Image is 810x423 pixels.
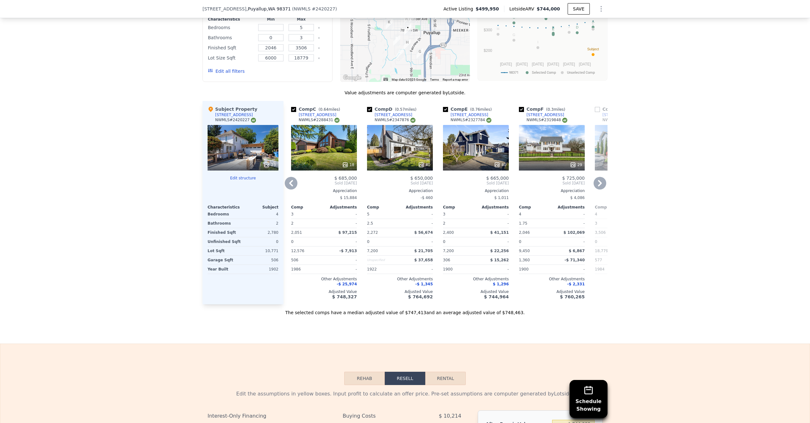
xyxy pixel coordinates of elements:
[532,62,544,66] text: [DATE]
[497,27,499,31] text: H
[414,249,433,253] span: $ 21,705
[490,230,509,235] span: $ 41,151
[208,390,602,398] div: Edit the assumptions in yellow boxes. Input profit to calculate an offer price. Pre-set assumptio...
[244,228,278,237] div: 2,780
[592,20,595,23] text: A
[477,265,509,274] div: -
[267,6,291,11] span: , WA 98371
[509,71,519,75] text: 98371
[244,256,278,264] div: 506
[519,265,551,274] div: 1900
[367,188,433,193] div: Appreciation
[291,188,357,193] div: Appreciation
[516,62,528,66] text: [DATE]
[519,205,552,210] div: Comp
[595,212,597,216] span: 4
[443,277,509,282] div: Other Adjustments
[451,117,491,123] div: NWMLS # 2327784
[519,249,530,253] span: 9,450
[367,181,433,186] span: Sold [DATE]
[292,6,337,12] div: ( )
[519,289,585,294] div: Adjusted Value
[509,6,537,12] span: Lotside ARV
[443,219,475,228] div: 2
[208,33,254,42] div: Bathrooms
[208,17,254,22] div: Characteristics
[202,90,607,96] div: Value adjustments are computer generated by Lotside .
[318,47,320,49] button: Clear
[602,117,643,123] div: NWMLS # 2259015
[443,78,468,81] a: Report a map error
[587,47,599,51] text: Subject
[548,107,554,112] span: 0.3
[392,107,419,112] span: ( miles)
[342,74,363,82] a: Open this area in Google Maps (opens a new window)
[244,237,278,246] div: 0
[553,210,585,219] div: -
[532,71,556,75] text: Selected Comp
[443,212,445,216] span: 3
[244,246,278,255] div: 10,771
[401,237,433,246] div: -
[519,277,585,282] div: Other Adjustments
[468,107,494,112] span: ( miles)
[410,176,433,181] span: $ 650,000
[208,219,242,228] div: Bathrooms
[414,258,433,262] span: $ 37,658
[396,48,403,59] div: 1613 12th St SW
[430,78,439,81] a: Terms
[202,6,246,12] span: [STREET_ADDRESS]
[325,210,357,219] div: -
[367,256,399,264] div: Unspecified
[544,107,568,112] span: ( miles)
[602,112,640,117] div: [STREET_ADDRESS]
[244,265,278,274] div: 1902
[568,25,570,28] text: J
[439,410,461,422] span: $ 10,214
[291,265,323,274] div: 1986
[367,289,433,294] div: Adjusted Value
[595,3,607,15] button: Show Options
[595,205,628,210] div: Comp
[579,62,591,66] text: [DATE]
[337,282,357,286] span: -$ 25,974
[570,162,582,168] div: 29
[324,205,357,210] div: Adjustments
[568,3,590,15] button: SAVE
[264,162,276,168] div: 23
[208,210,242,219] div: Bedrooms
[208,228,242,237] div: Finished Sqft
[367,205,400,210] div: Comp
[570,196,585,200] span: $ 4,086
[519,230,530,235] span: 2,046
[519,239,521,244] span: 0
[477,210,509,219] div: -
[569,249,585,253] span: $ 6,867
[477,219,509,228] div: -
[490,249,509,253] span: $ 22,256
[401,210,433,219] div: -
[560,294,585,299] span: $ 760,265
[595,112,640,117] a: [STREET_ADDRESS]
[595,289,661,294] div: Adjusted Value
[332,294,357,299] span: $ 748,327
[208,43,254,52] div: Finished Sqft
[547,62,559,66] text: [DATE]
[367,112,412,117] a: [STREET_ADDRESS]
[299,112,336,117] div: [STREET_ADDRESS]
[595,188,661,193] div: Appreciation
[494,162,506,168] div: 40
[343,410,413,422] div: Buying Costs
[418,162,430,168] div: 40
[208,237,242,246] div: Unfinished Sqft
[338,230,357,235] span: $ 97,215
[208,265,242,274] div: Year Built
[552,26,554,29] text: B
[576,25,578,29] text: D
[334,118,340,123] img: NWMLS Logo
[484,294,509,299] span: $ 744,964
[318,37,320,39] button: Clear
[291,258,298,262] span: 506
[567,71,595,75] text: Unselected Comp
[291,249,304,253] span: 12,576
